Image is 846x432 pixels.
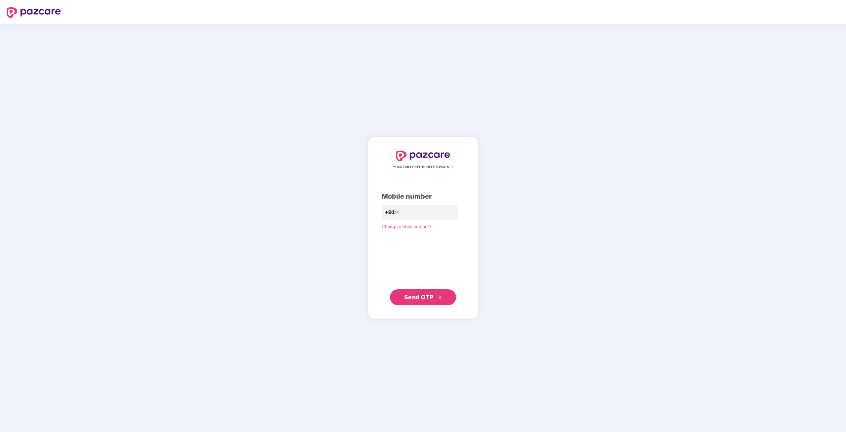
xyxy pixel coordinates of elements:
[396,151,450,161] img: logo
[382,224,432,229] a: Change mobile number?
[438,296,442,300] span: double-right
[395,211,399,215] span: down
[390,289,456,305] button: Send OTPdouble-right
[404,294,434,301] span: Send OTP
[385,208,395,216] span: +91
[382,191,464,202] div: Mobile number
[393,165,453,170] span: YOUR EMPLOYEE BENEFITS PARTNER
[7,7,61,18] img: logo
